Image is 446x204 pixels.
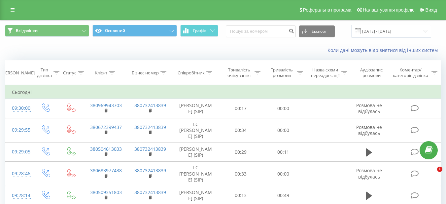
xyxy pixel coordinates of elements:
[262,118,305,143] td: 00:00
[172,99,220,118] td: [PERSON_NAME] (SIP)
[391,67,430,78] div: Коментар/категорія дзвінка
[37,67,52,78] div: Тип дзвінка
[193,28,206,33] span: Графік
[12,167,26,180] div: 09:28:46
[424,167,439,183] iframe: Intercom live chat
[268,67,295,78] div: Тривалість розмови
[5,86,441,99] td: Сьогодні
[95,70,107,76] div: Клієнт
[356,167,382,180] span: Розмова не відбулась
[220,99,262,118] td: 00:17
[172,143,220,162] td: [PERSON_NAME] (SIP)
[134,189,166,195] a: 380732413839
[180,25,218,37] button: Графік
[262,143,305,162] td: 00:11
[226,25,296,37] input: Пошук за номером
[311,67,340,78] div: Назва схеми переадресації
[90,189,122,195] a: 380509351803
[132,70,159,76] div: Бізнес номер
[134,124,166,130] a: 380732413839
[220,162,262,186] td: 00:33
[90,167,122,174] a: 380683977438
[90,146,122,152] a: 380504613033
[356,102,382,114] span: Розмова не відбулась
[303,7,352,13] span: Реферальна програма
[327,47,441,53] a: Коли дані можуть відрізнятися вiд інших систем
[220,118,262,143] td: 00:34
[5,25,89,37] button: Всі дзвінки
[356,124,382,136] span: Розмова не відбулась
[134,102,166,108] a: 380732413839
[90,124,122,130] a: 380672399437
[262,99,305,118] td: 00:00
[16,28,38,33] span: Всі дзвінки
[437,167,442,172] span: 1
[220,143,262,162] td: 00:29
[134,167,166,174] a: 380732413839
[355,67,388,78] div: Аудіозапис розмови
[12,102,26,115] div: 09:30:00
[63,70,76,76] div: Статус
[262,162,305,186] td: 00:00
[12,189,26,202] div: 09:28:14
[12,145,26,158] div: 09:29:05
[363,7,414,13] span: Налаштування профілю
[426,7,437,13] span: Вихід
[172,162,220,186] td: LC [PERSON_NAME] (SIP)
[134,146,166,152] a: 380732413839
[1,70,35,76] div: [PERSON_NAME]
[12,124,26,137] div: 09:29:55
[225,67,253,78] div: Тривалість очікування
[172,118,220,143] td: LC [PERSON_NAME] (SIP)
[90,102,122,108] a: 380969943703
[92,25,177,37] button: Основний
[299,25,335,37] button: Експорт
[178,70,205,76] div: Співробітник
